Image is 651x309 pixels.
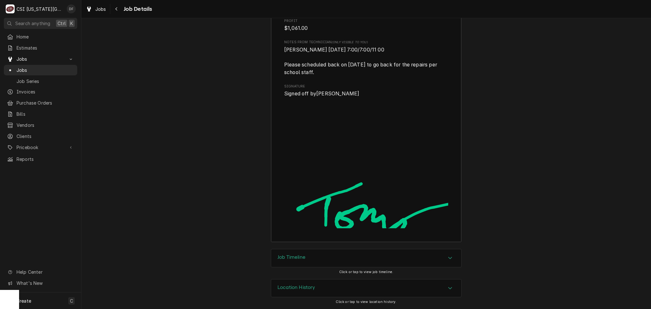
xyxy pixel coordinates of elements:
[17,67,74,73] span: Jobs
[336,300,396,304] span: Click or tap to view location history.
[17,33,74,40] span: Home
[17,298,31,304] span: Create
[17,88,74,95] span: Invoices
[284,46,448,76] span: [object Object]
[271,249,461,267] div: Accordion Header
[6,4,15,13] div: C
[271,249,462,267] div: Job Timeline
[4,54,77,64] a: Go to Jobs
[339,270,393,274] span: Click or tap to view job timeline.
[17,6,63,12] div: CSI [US_STATE][GEOGRAPHIC_DATA]
[95,6,106,12] span: Jobs
[17,133,74,140] span: Clients
[4,98,77,108] a: Purchase Orders
[284,40,448,45] span: Notes from Technician
[4,18,77,29] button: Search anythingCtrlK
[6,4,15,13] div: CSI Kansas City's Avatar
[4,76,77,86] a: Job Series
[122,5,152,13] span: Job Details
[17,144,65,151] span: Pricebook
[4,267,77,277] a: Go to Help Center
[4,154,77,164] a: Reports
[70,298,73,304] span: C
[284,25,308,31] span: $1,061.00
[284,18,448,24] span: Profit
[284,98,448,228] img: Signature
[17,156,74,162] span: Reports
[4,131,77,141] a: Clients
[284,18,448,32] div: Profit
[284,40,448,76] div: [object Object]
[284,24,448,32] span: Profit
[67,4,76,13] div: David Fannin's Avatar
[4,31,77,42] a: Home
[271,249,461,267] button: Accordion Details Expand Trigger
[17,100,74,106] span: Purchase Orders
[284,84,448,229] div: Signator
[15,20,50,27] span: Search anything
[4,142,77,153] a: Go to Pricebook
[278,285,315,291] h3: Location History
[17,280,73,286] span: What's New
[4,65,77,75] a: Jobs
[4,43,77,53] a: Estimates
[17,78,74,85] span: Job Series
[17,111,74,117] span: Bills
[271,279,461,297] div: Accordion Header
[58,20,66,27] span: Ctrl
[83,4,109,14] a: Jobs
[271,279,462,298] div: Location History
[4,278,77,288] a: Go to What's New
[17,269,73,275] span: Help Center
[4,109,77,119] a: Bills
[278,254,305,260] h3: Job Timeline
[284,47,438,75] span: [PERSON_NAME] [DATE] 7:00/7:00/11 00 Please scheduled back on [DATE] to go back for the repairs p...
[284,84,448,89] span: Signature
[112,4,122,14] button: Navigate back
[17,122,74,128] span: Vendors
[17,56,65,62] span: Jobs
[4,86,77,97] a: Invoices
[332,40,367,44] span: (Only Visible to You)
[67,4,76,13] div: DF
[17,45,74,51] span: Estimates
[271,279,461,297] button: Accordion Details Expand Trigger
[4,120,77,130] a: Vendors
[70,20,73,27] span: K
[284,90,448,98] span: Signed Off By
